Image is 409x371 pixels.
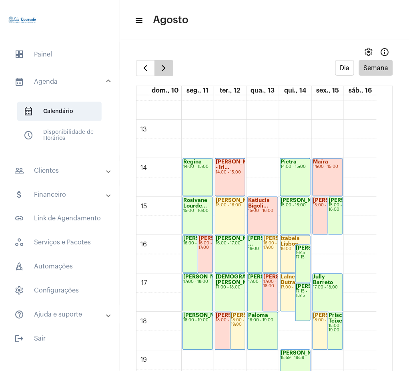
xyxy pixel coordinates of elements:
strong: [PERSON_NAME]... [281,198,331,203]
div: 16:00 - 17:00 [263,242,277,250]
mat-icon: sidenav icon [14,77,24,87]
strong: [PERSON_NAME] - Irl... [216,159,261,170]
mat-icon: sidenav icon [134,16,142,25]
div: 17:00 - 18:00 [248,280,277,284]
strong: Priscilla Teixe... [329,313,350,324]
strong: [PERSON_NAME]... [198,236,248,241]
div: 17:15 - 18:15 [296,290,310,298]
div: sidenav iconAgenda [5,95,120,156]
strong: Rosivane Lourde... [183,198,207,208]
button: settings [361,44,377,60]
strong: [DEMOGRAPHIC_DATA][PERSON_NAME] [216,274,278,285]
span: sidenav icon [14,262,24,272]
strong: [PERSON_NAME] [313,198,358,203]
strong: LaÍne Dutra [281,274,296,285]
span: Link de Agendamento [8,209,112,228]
div: 17:00 - 18:00 [183,280,212,284]
div: 17:00 - 18:00 [281,286,310,290]
span: sidenav icon [14,238,24,248]
strong: Katiucia Bigoli... [248,198,270,208]
div: 15:00 - 16:00 [183,209,212,213]
a: 13 de agosto de 2025 [249,86,276,95]
strong: [PERSON_NAME] [296,284,341,289]
mat-panel-title: Ajuda e suporte [14,310,107,320]
div: 14:00 - 15:00 [216,170,245,175]
strong: [PERSON_NAME] [183,274,228,280]
img: 4c910ca3-f26c-c648-53c7-1a2041c6e520.jpg [6,4,38,36]
strong: [PERSON_NAME] [183,313,228,318]
strong: Maíra [313,159,329,164]
div: 15:00 - 16:00 [313,203,342,208]
span: sidenav icon [14,286,24,296]
div: 14:00 - 15:00 [183,165,212,169]
div: 17:00 - 18:00 [313,286,342,290]
strong: [PERSON_NAME] [216,236,261,241]
a: 14 de agosto de 2025 [283,86,308,95]
span: Painel [8,45,112,64]
strong: [PERSON_NAME] [216,198,261,203]
mat-panel-title: Agenda [14,77,107,87]
strong: [PERSON_NAME] [231,313,276,318]
div: 18:00 - 19:00 [329,324,342,333]
div: 16:00 - 17:00 [183,242,212,246]
span: Agosto [153,14,188,26]
mat-expansion-panel-header: sidenav iconClientes [5,161,120,180]
div: 16:00 - 17:00 [216,242,245,246]
span: Calendário [17,102,102,121]
div: 15:00 - 16:00 [248,209,277,213]
div: 18:00 - 19:00 [183,319,212,323]
a: 15 de agosto de 2025 [315,86,341,95]
span: Configurações [8,281,112,300]
strong: [PERSON_NAME] [281,351,326,356]
div: 16:15 - 17:15 [296,251,310,260]
button: Semana Anterior [136,60,155,76]
mat-icon: sidenav icon [14,190,24,200]
div: 15 [140,203,149,210]
strong: [PERSON_NAME] [263,274,308,280]
strong: [PERSON_NAME] [216,313,261,318]
a: 10 de agosto de 2025 [150,86,180,95]
strong: Regina [183,159,202,164]
mat-expansion-panel-header: sidenav iconAjuda e suporte [5,305,120,325]
strong: [PERSON_NAME] [263,236,308,241]
strong: Pietra [281,159,297,164]
strong: [PERSON_NAME] [248,274,293,280]
mat-panel-title: Financeiro [14,190,107,200]
button: Próximo Semana [154,60,173,76]
span: sidenav icon [14,50,24,59]
div: 13 [139,126,149,133]
strong: [PERSON_NAME] ... [248,236,293,247]
div: 18:00 - 19:00 [248,319,277,323]
div: 15:00 - 16:00 [216,203,245,208]
div: 17:00 - 18:00 [216,286,245,290]
div: 15:00 - 16:00 [329,203,342,212]
strong: [PERSON_NAME] [313,313,358,318]
div: 18 [139,318,149,325]
strong: Jully Barreto [313,274,333,285]
div: 16:00 - 17:00 [248,247,277,252]
strong: [PERSON_NAME] [296,246,341,251]
strong: [PERSON_NAME] [183,236,228,241]
mat-panel-title: Clientes [14,166,107,175]
div: 14:00 - 15:00 [313,165,342,169]
div: 16:00 - 17:00 [281,247,310,252]
button: Info [377,44,393,60]
strong: Paloma [248,313,268,318]
div: 18:00 - 19:00 [231,319,245,327]
div: 14:00 - 15:00 [281,165,310,169]
span: Automações [8,257,112,276]
mat-icon: sidenav icon [14,166,24,175]
div: 18:00 - 19:00 [313,319,342,323]
a: 16 de agosto de 2025 [347,86,374,95]
div: 18:00 - 19:00 [216,319,245,323]
span: Sair [8,329,112,349]
strong: Izabela Lisboa [281,236,300,247]
a: 12 de agosto de 2025 [219,86,242,95]
div: 17:00 - 18:00 [263,280,277,289]
mat-icon: Info [380,47,390,57]
span: sidenav icon [24,107,33,116]
div: 17 [140,280,149,287]
button: Semana [359,60,393,76]
a: 11 de agosto de 2025 [185,86,210,95]
div: 15:00 - 16:00 [281,203,310,208]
